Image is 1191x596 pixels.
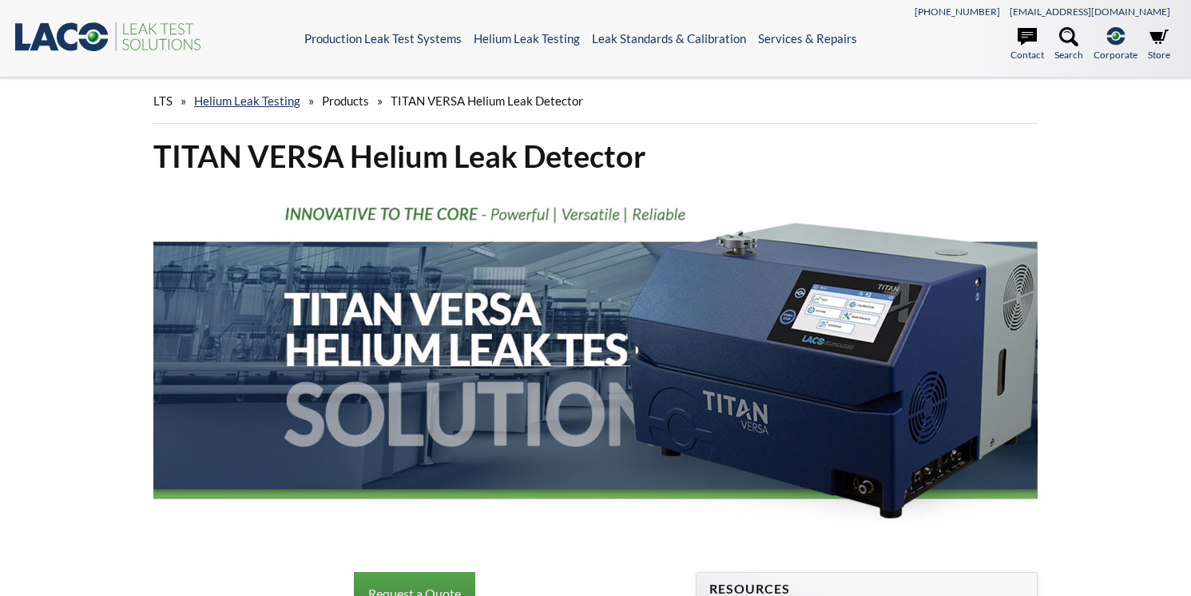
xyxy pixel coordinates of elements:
[1094,47,1137,62] span: Corporate
[1010,6,1170,18] a: [EMAIL_ADDRESS][DOMAIN_NAME]
[322,93,369,108] span: Products
[474,31,580,46] a: Helium Leak Testing
[391,93,583,108] span: TITAN VERSA Helium Leak Detector
[1010,27,1044,62] a: Contact
[915,6,1000,18] a: [PHONE_NUMBER]
[304,31,462,46] a: Production Leak Test Systems
[153,137,1038,176] h1: TITAN VERSA Helium Leak Detector
[194,93,300,108] a: Helium Leak Testing
[153,93,173,108] span: LTS
[153,78,1038,124] div: » » »
[1148,27,1170,62] a: Store
[758,31,857,46] a: Services & Repairs
[153,189,1038,542] img: TITAN VERSA Helium Leak Test Solutions header
[592,31,746,46] a: Leak Standards & Calibration
[1054,27,1083,62] a: Search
